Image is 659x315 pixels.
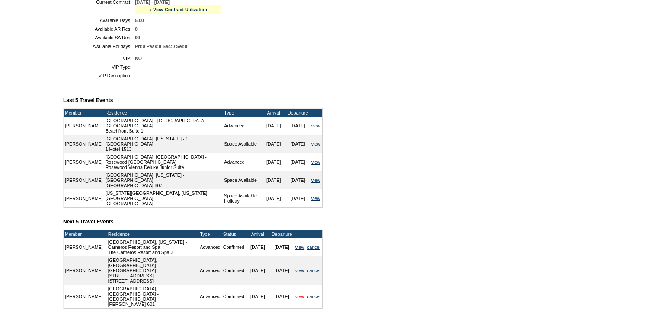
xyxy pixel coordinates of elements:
td: [GEOGRAPHIC_DATA], [US_STATE] - Carneros Resort and Spa The Carneros Resort and Spa 3 [107,238,199,256]
td: [GEOGRAPHIC_DATA], [US_STATE] - [GEOGRAPHIC_DATA] [GEOGRAPHIC_DATA] 807 [104,171,223,189]
td: Member [64,230,104,238]
td: [DATE] [262,189,286,207]
td: Space Available Holiday [223,189,261,207]
span: 5.00 [135,18,144,23]
td: Advanced [198,238,221,256]
td: [GEOGRAPHIC_DATA], [GEOGRAPHIC_DATA] - [GEOGRAPHIC_DATA] [PERSON_NAME] 601 [107,285,199,308]
td: [PERSON_NAME] [64,189,104,207]
a: view [311,178,320,183]
a: view [295,294,304,299]
td: [DATE] [270,238,294,256]
td: [DATE] [262,117,286,135]
td: Residence [107,230,199,238]
a: view [311,196,320,201]
a: cancel [307,294,320,299]
td: [GEOGRAPHIC_DATA], [GEOGRAPHIC_DATA] - [GEOGRAPHIC_DATA][STREET_ADDRESS] [STREET_ADDRESS] [107,256,199,285]
td: Departure [270,230,294,238]
td: [PERSON_NAME] [64,117,104,135]
td: [GEOGRAPHIC_DATA] - [GEOGRAPHIC_DATA] - [GEOGRAPHIC_DATA] Beachfront Suite 1 [104,117,223,135]
b: Next 5 Travel Events [63,219,114,225]
td: Arrival [262,109,286,117]
td: [DATE] [262,153,286,171]
a: cancel [307,245,320,250]
td: Advanced [223,153,261,171]
td: [PERSON_NAME] [64,135,104,153]
td: Advanced [223,117,261,135]
td: [DATE] [246,285,270,308]
td: Member [64,109,104,117]
td: Available AR Res: [67,26,131,32]
span: 99 [135,35,140,40]
td: [DATE] [246,238,270,256]
td: [DATE] [286,135,310,153]
td: VIP Description: [67,73,131,78]
td: Advanced [198,256,221,285]
td: Available Holidays: [67,44,131,49]
td: [GEOGRAPHIC_DATA], [GEOGRAPHIC_DATA] - Rosewood [GEOGRAPHIC_DATA] Rosewood Vienna Deluxe Junior S... [104,153,223,171]
td: [DATE] [286,189,310,207]
td: [DATE] [286,117,310,135]
td: [DATE] [270,285,294,308]
td: Space Available [223,135,261,153]
td: Available Days: [67,18,131,23]
td: [DATE] [246,256,270,285]
td: Advanced [198,285,221,308]
b: Last 5 Travel Events [63,97,113,103]
td: Status [222,230,246,238]
td: Confirmed [222,256,246,285]
td: [DATE] [270,256,294,285]
td: Confirmed [222,238,246,256]
td: [DATE] [262,171,286,189]
td: [US_STATE][GEOGRAPHIC_DATA], [US_STATE][GEOGRAPHIC_DATA] [GEOGRAPHIC_DATA] [104,189,223,207]
td: [PERSON_NAME] [64,256,104,285]
td: VIP Type: [67,64,131,70]
span: 0 [135,26,138,32]
a: view [311,159,320,165]
td: [DATE] [286,153,310,171]
a: view [311,123,320,128]
a: cancel [307,268,320,273]
td: Confirmed [222,285,246,308]
td: [GEOGRAPHIC_DATA], [US_STATE] - 1 [GEOGRAPHIC_DATA] 1 Hotel 1513 [104,135,223,153]
td: [PERSON_NAME] [64,171,104,189]
td: Arrival [246,230,270,238]
a: view [295,245,304,250]
td: Available SA Res: [67,35,131,40]
td: [DATE] [286,171,310,189]
a: view [311,141,320,146]
span: Pri:0 Peak:0 Sec:0 Sel:0 [135,44,187,49]
td: Type [198,230,221,238]
td: Type [223,109,261,117]
td: [PERSON_NAME] [64,238,104,256]
a: view [295,268,304,273]
td: Space Available [223,171,261,189]
span: NO [135,56,142,61]
a: » View Contract Utilization [149,7,207,12]
td: [PERSON_NAME] [64,153,104,171]
td: Residence [104,109,223,117]
td: Departure [286,109,310,117]
td: [PERSON_NAME] [64,285,104,308]
td: VIP: [67,56,131,61]
td: [DATE] [262,135,286,153]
